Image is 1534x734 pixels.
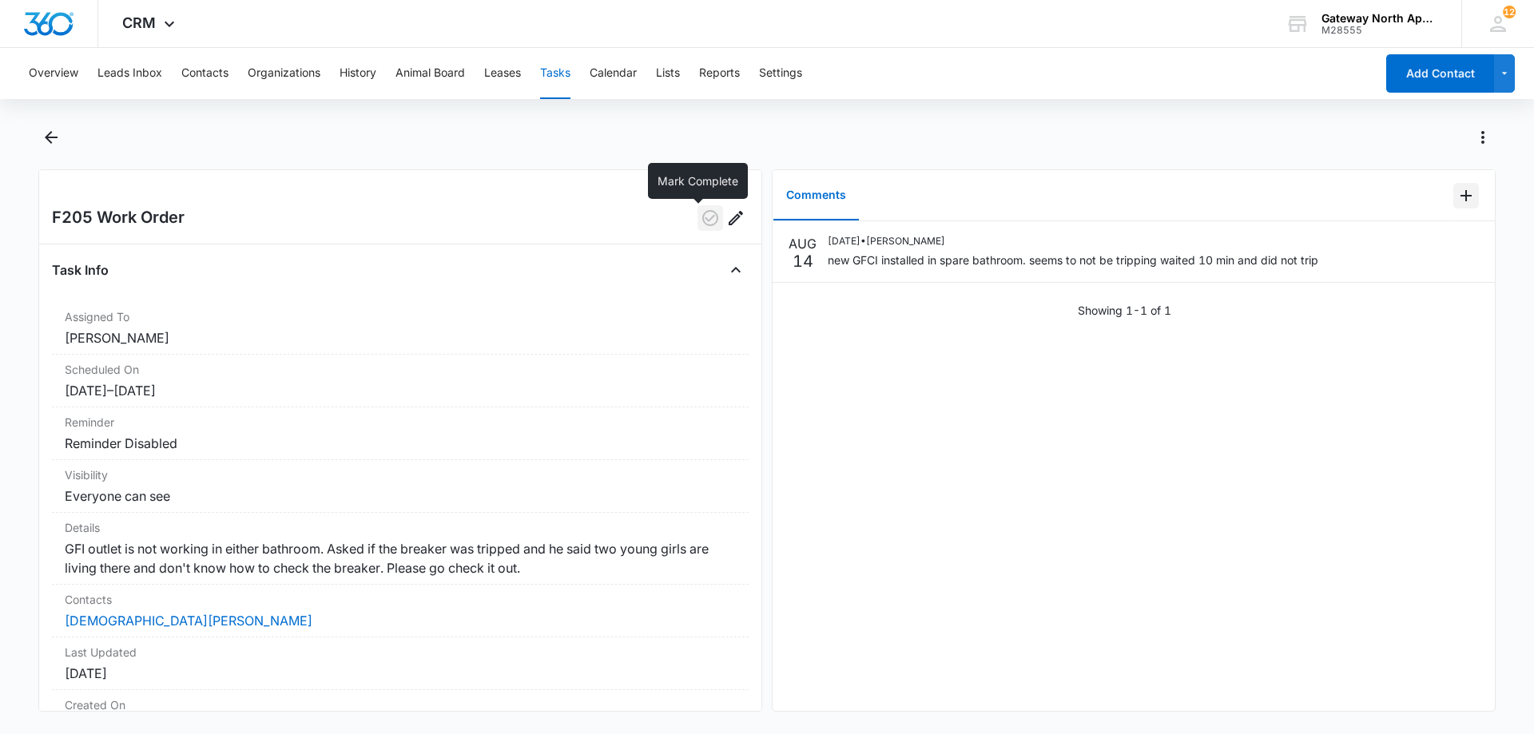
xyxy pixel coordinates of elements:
[65,539,736,577] dd: GFI outlet is not working in either bathroom. Asked if the breaker was tripped and he said two yo...
[65,486,736,506] dd: Everyone can see
[1321,25,1438,36] div: account id
[699,48,740,99] button: Reports
[248,48,320,99] button: Organizations
[484,48,521,99] button: Leases
[773,171,859,220] button: Comments
[65,414,736,430] dt: Reminder
[828,234,1318,248] p: [DATE] • [PERSON_NAME]
[395,48,465,99] button: Animal Board
[65,664,736,683] dd: [DATE]
[1321,12,1438,25] div: account name
[52,513,749,585] div: DetailsGFI outlet is not working in either bathroom. Asked if the breaker was tripped and he said...
[540,48,570,99] button: Tasks
[52,260,109,280] h4: Task Info
[52,460,749,513] div: VisibilityEveryone can see
[648,163,748,199] div: Mark Complete
[723,257,749,283] button: Close
[65,466,736,483] dt: Visibility
[97,48,162,99] button: Leads Inbox
[65,381,736,400] dd: [DATE] – [DATE]
[65,434,736,453] dd: Reminder Disabled
[1386,54,1494,93] button: Add Contact
[793,253,813,269] p: 14
[65,328,736,347] dd: [PERSON_NAME]
[1503,6,1516,18] span: 12
[52,355,749,407] div: Scheduled On[DATE]–[DATE]
[65,644,736,661] dt: Last Updated
[65,696,736,713] dt: Created On
[656,48,680,99] button: Lists
[122,14,156,31] span: CRM
[1078,302,1171,319] p: Showing 1-1 of 1
[723,205,749,231] button: Edit
[181,48,229,99] button: Contacts
[1503,6,1516,18] div: notifications count
[65,308,736,325] dt: Assigned To
[52,302,749,355] div: Assigned To[PERSON_NAME]
[52,637,749,690] div: Last Updated[DATE]
[52,585,749,637] div: Contacts[DEMOGRAPHIC_DATA][PERSON_NAME]
[340,48,376,99] button: History
[65,519,736,536] dt: Details
[65,613,312,629] a: [DEMOGRAPHIC_DATA][PERSON_NAME]
[828,252,1318,268] p: new GFCI installed in spare bathroom. seems to not be tripping waited 10 min and did not trip
[38,125,63,150] button: Back
[52,407,749,460] div: ReminderReminder Disabled
[65,361,736,378] dt: Scheduled On
[29,48,78,99] button: Overview
[52,205,185,231] h2: F205 Work Order
[789,234,817,253] p: AUG
[759,48,802,99] button: Settings
[1453,183,1479,208] button: Add Comment
[1470,125,1496,150] button: Actions
[65,591,736,608] dt: Contacts
[590,48,637,99] button: Calendar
